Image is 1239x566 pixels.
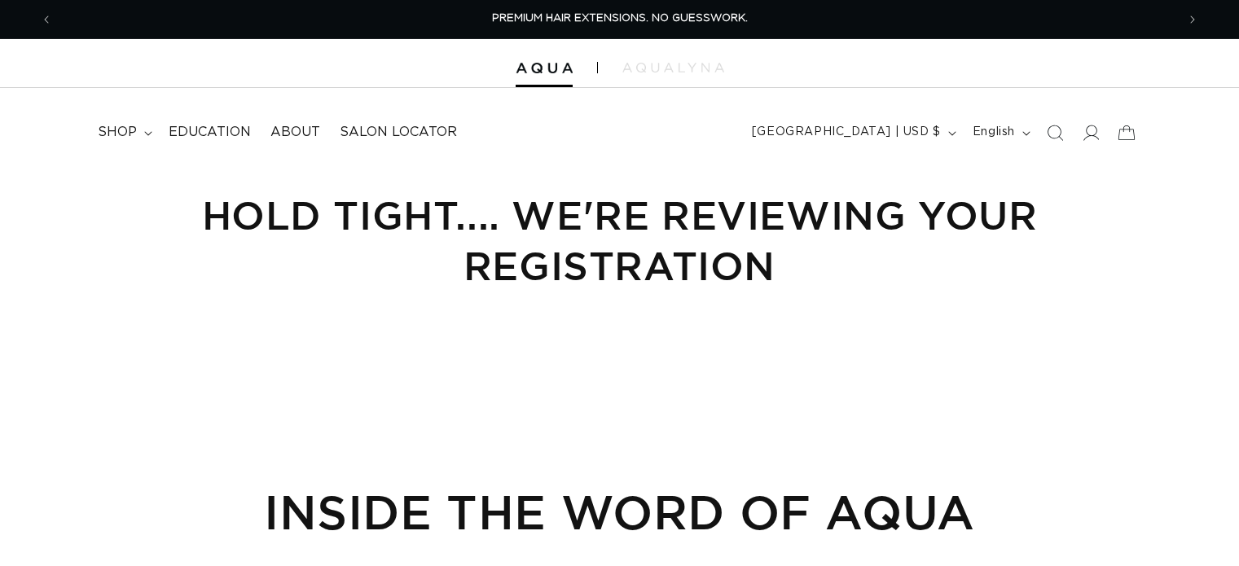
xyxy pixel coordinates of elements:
span: About [270,124,320,141]
h2: INSIDE THE WORD OF AQUA [98,484,1141,539]
span: shop [98,124,137,141]
img: aqualyna.com [622,63,724,72]
button: English [963,117,1037,148]
span: [GEOGRAPHIC_DATA] | USD $ [752,124,941,141]
button: Next announcement [1175,4,1210,35]
a: Education [159,114,261,151]
a: Salon Locator [330,114,467,151]
button: [GEOGRAPHIC_DATA] | USD $ [742,117,963,148]
img: Aqua Hair Extensions [516,63,573,74]
span: PREMIUM HAIR EXTENSIONS. NO GUESSWORK. [492,13,748,24]
a: About [261,114,330,151]
summary: Search [1037,115,1073,151]
span: Salon Locator [340,124,457,141]
button: Previous announcement [29,4,64,35]
h1: Hold Tight.... we're reviewing your Registration [98,190,1141,292]
summary: shop [88,114,159,151]
span: English [973,124,1015,141]
span: Education [169,124,251,141]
